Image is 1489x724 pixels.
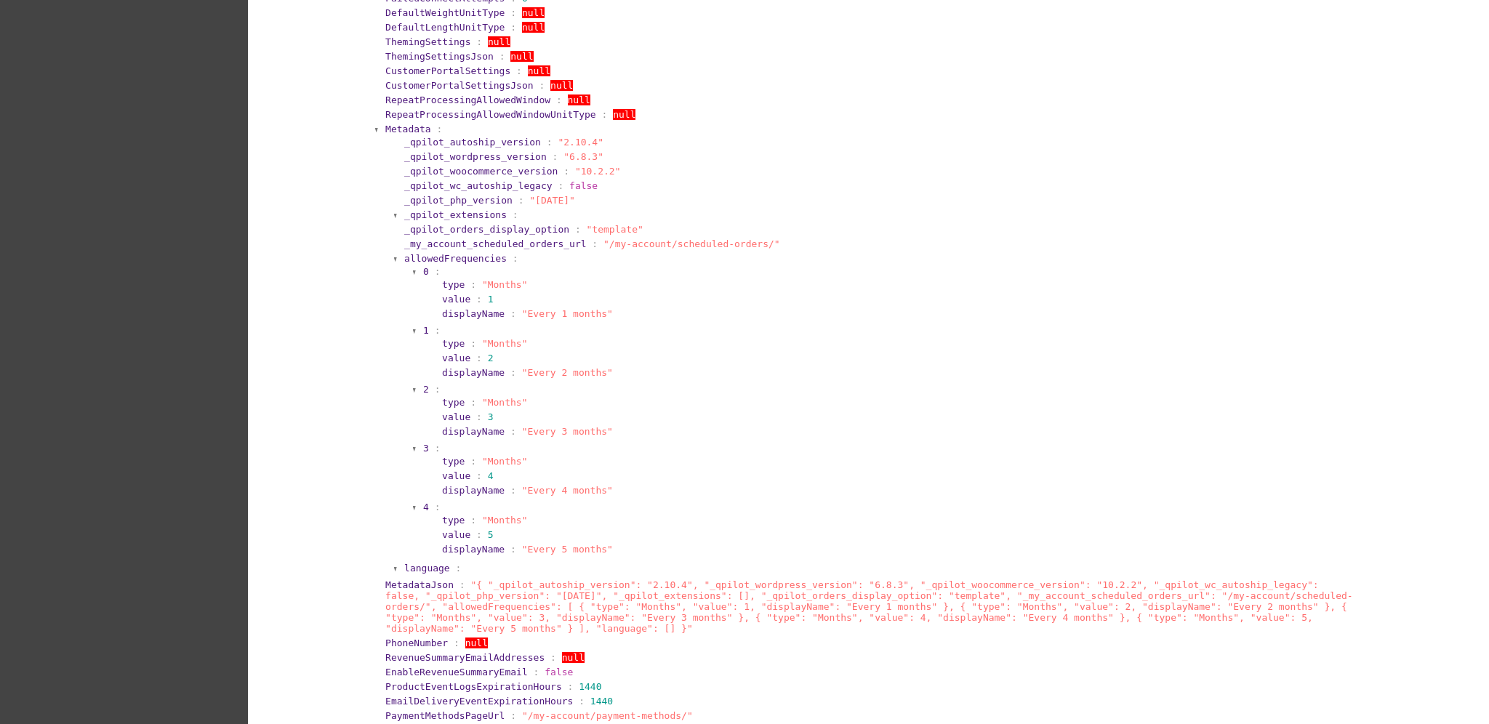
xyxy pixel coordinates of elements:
span: : [454,637,459,648]
span: : [435,502,441,512]
span: "{ "_qpilot_autoship_version": "2.10.4", "_qpilot_wordpress_version": "6.8.3", "_qpilot_woocommer... [385,579,1353,634]
span: "template" [587,224,643,235]
span: : [553,151,558,162]
span: 1 [488,294,494,305]
span: : [435,443,441,454]
span: : [579,696,585,707]
span: "Every 5 months" [522,544,613,555]
span: allowedFrequencies [404,253,507,264]
span: : [435,384,441,395]
span: "Months" [482,279,528,290]
span: "Months" [482,456,528,467]
span: : [510,710,516,721]
span: : [575,224,581,235]
span: 2 [488,353,494,363]
span: ProductEventLogsExpirationHours [385,681,562,692]
span: : [476,36,482,47]
span: 2 [423,384,429,395]
span: false [569,180,598,191]
span: : [513,209,518,220]
span: value [442,529,470,540]
span: RevenueSummaryEmailAddresses [385,652,545,663]
span: null [522,22,545,33]
span: _qpilot_php_version [404,195,513,206]
span: : [435,266,441,277]
span: "Months" [482,397,528,408]
span: value [442,294,470,305]
span: : [592,238,598,249]
span: displayName [442,367,505,378]
span: RepeatProcessingAllowedWindow [385,94,550,105]
span: displayName [442,485,505,496]
span: 3 [423,443,429,454]
span: PaymentMethodsPageUrl [385,710,505,721]
span: : [435,325,441,336]
span: "[DATE]" [529,195,575,206]
span: MetadataJson [385,579,454,590]
span: : [602,109,608,120]
span: : [470,456,476,467]
span: 1 [423,325,429,336]
span: : [558,180,563,191]
span: : [470,397,476,408]
span: CustomerPortalSettingsJson [385,80,534,91]
span: 5 [488,529,494,540]
span: DefaultWeightUnitType [385,7,505,18]
span: null [465,637,488,648]
span: : [510,308,516,319]
span: "Every 1 months" [522,308,613,319]
span: 4 [488,470,494,481]
span: : [516,65,522,76]
span: PhoneNumber [385,637,448,648]
span: : [499,51,505,62]
span: : [518,195,524,206]
span: _qpilot_wordpress_version [404,151,547,162]
span: "/my-account/scheduled-orders/" [603,238,780,249]
span: Metadata [385,124,431,134]
span: "Months" [482,338,528,349]
span: null [613,109,635,120]
span: _qpilot_autoship_version [404,137,541,148]
span: : [437,124,443,134]
span: : [510,426,516,437]
span: 3 [488,411,494,422]
span: RepeatProcessingAllowedWindowUnitType [385,109,596,120]
span: 0 [423,266,429,277]
span: : [563,166,569,177]
span: : [470,338,476,349]
span: : [539,80,545,91]
span: null [488,36,510,47]
span: 4 [423,502,429,512]
span: : [476,353,482,363]
span: null [528,65,550,76]
span: "Every 3 months" [522,426,613,437]
span: "Every 2 months" [522,367,613,378]
span: : [510,485,516,496]
span: : [568,681,574,692]
span: : [476,411,482,422]
span: ThemingSettings [385,36,470,47]
span: displayName [442,308,505,319]
span: type [442,279,465,290]
span: : [513,253,518,264]
span: "6.8.3" [563,151,603,162]
span: 1440 [590,696,613,707]
span: null [568,94,590,105]
span: "/my-account/payment-methods/" [522,710,693,721]
span: "Months" [482,515,528,526]
span: : [510,7,516,18]
span: displayName [442,426,505,437]
span: : [510,544,516,555]
span: _qpilot_orders_display_option [404,224,569,235]
span: : [550,652,556,663]
span: ThemingSettingsJson [385,51,494,62]
span: _my_account_scheduled_orders_url [404,238,586,249]
span: type [442,515,465,526]
span: : [510,22,516,33]
span: DefaultLengthUnitType [385,22,505,33]
span: type [442,338,465,349]
span: : [510,367,516,378]
span: "Every 4 months" [522,485,613,496]
span: "10.2.2" [575,166,621,177]
span: "2.10.4" [558,137,603,148]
